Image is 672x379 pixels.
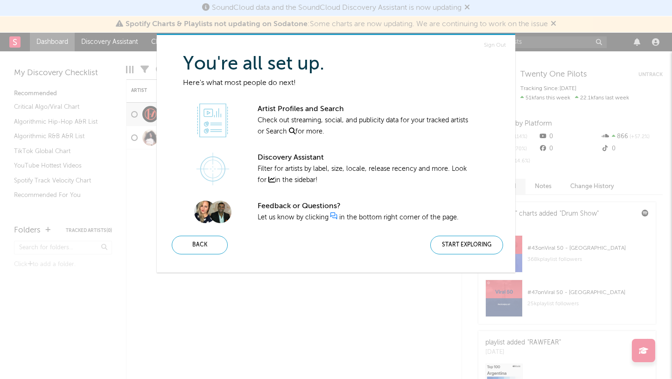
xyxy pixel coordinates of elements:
div: Artist Profiles and Search [258,104,473,115]
div: Back [172,236,228,254]
div: Start Exploring [430,236,503,254]
img: XZ4FIGRR.jpg [194,201,217,223]
p: Here's what most people do next! [183,77,508,89]
h3: You're all set up. [183,59,508,70]
div: Let us know by clicking in the bottom right corner of the page. [258,201,473,223]
img: TKG77OY4.jpg [209,201,231,223]
a: Sign Out [484,40,506,51]
div: Feedback or Questions? [258,201,473,212]
div: Filter for artists by label, size, locale, release recency and more. Look for in the sidebar! [258,152,473,186]
div: Check out streaming, social, and publicity data for your tracked artists or Search for more. [258,104,473,137]
div: Discovery Assistant [258,152,473,163]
